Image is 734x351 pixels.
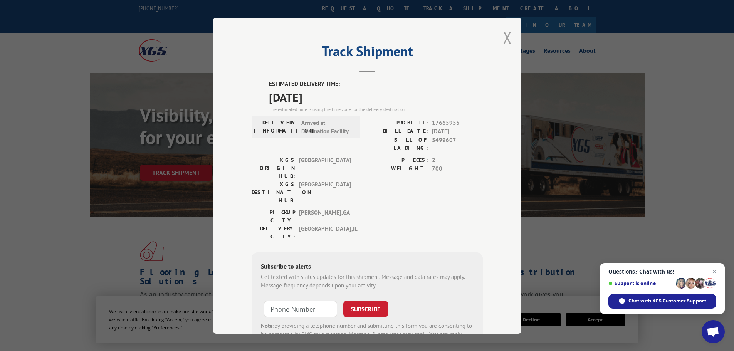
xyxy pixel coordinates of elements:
label: DELIVERY INFORMATION: [254,118,297,136]
input: Phone Number [264,301,337,317]
div: Subscribe to alerts [261,261,474,272]
h2: Track Shipment [252,46,483,60]
span: Questions? Chat with us! [608,269,716,275]
span: 17665955 [432,118,483,127]
label: XGS ORIGIN HUB: [252,156,295,180]
div: Chat with XGS Customer Support [608,294,716,309]
span: 700 [432,165,483,173]
label: DELIVERY CITY: [252,224,295,240]
span: [GEOGRAPHIC_DATA] [299,180,351,204]
label: BILL OF LADING: [367,136,428,152]
span: [GEOGRAPHIC_DATA] , IL [299,224,351,240]
span: Support is online [608,280,673,286]
div: by providing a telephone number and submitting this form you are consenting to be contacted by SM... [261,321,474,348]
span: [DATE] [269,88,483,106]
button: SUBSCRIBE [343,301,388,317]
span: Arrived at Destination Facility [301,118,353,136]
span: [DATE] [432,127,483,136]
div: Open chat [702,320,725,343]
button: Close modal [503,27,512,48]
div: Get texted with status updates for this shipment. Message and data rates may apply. Message frequ... [261,272,474,290]
span: [GEOGRAPHIC_DATA] [299,156,351,180]
label: WEIGHT: [367,165,428,173]
label: PIECES: [367,156,428,165]
span: 5499607 [432,136,483,152]
label: XGS DESTINATION HUB: [252,180,295,204]
label: PICKUP CITY: [252,208,295,224]
strong: Note: [261,322,274,329]
label: ESTIMATED DELIVERY TIME: [269,80,483,89]
span: Close chat [710,267,719,276]
label: BILL DATE: [367,127,428,136]
span: 2 [432,156,483,165]
label: PROBILL: [367,118,428,127]
span: Chat with XGS Customer Support [628,297,706,304]
div: The estimated time is using the time zone for the delivery destination. [269,106,483,113]
span: [PERSON_NAME] , GA [299,208,351,224]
